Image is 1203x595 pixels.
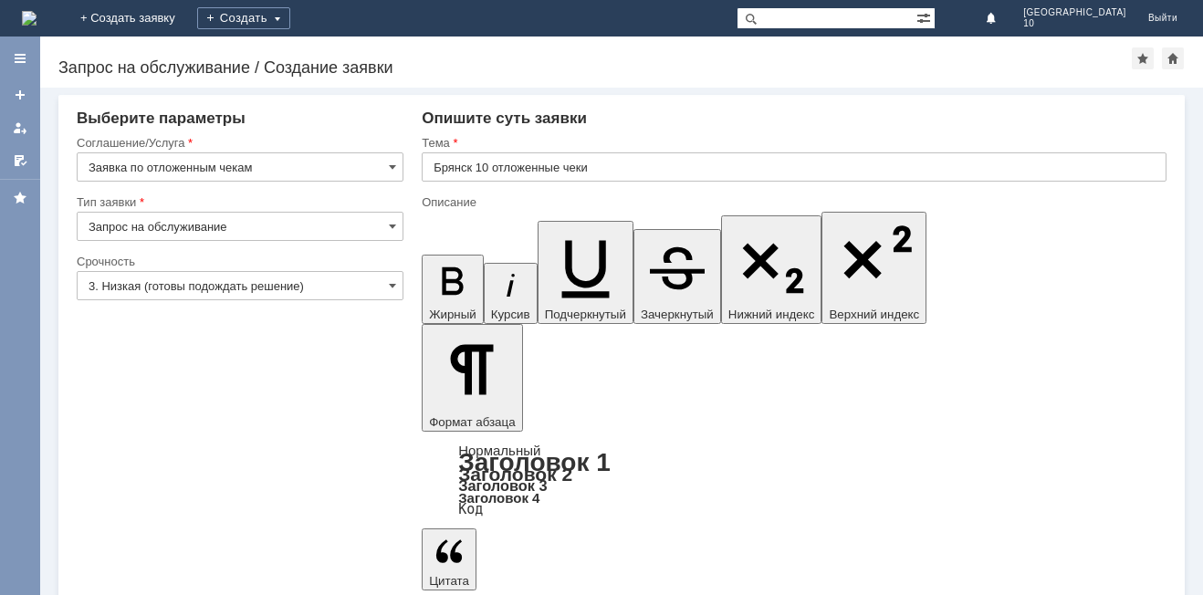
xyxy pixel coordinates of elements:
[458,477,547,494] a: Заголовок 3
[1023,7,1126,18] span: [GEOGRAPHIC_DATA]
[458,464,572,485] a: Заголовок 2
[458,490,539,506] a: Заголовок 4
[458,501,483,517] a: Код
[1132,47,1154,69] div: Добавить в избранное
[422,528,476,590] button: Цитата
[821,212,926,324] button: Верхний индекс
[22,11,37,26] a: Перейти на домашнюю страницу
[641,308,714,321] span: Зачеркнутый
[422,196,1163,208] div: Описание
[422,324,522,432] button: Формат абзаца
[538,221,633,324] button: Подчеркнутый
[458,448,611,476] a: Заголовок 1
[429,415,515,429] span: Формат абзаца
[422,444,1166,516] div: Формат абзаца
[545,308,626,321] span: Подчеркнутый
[77,110,246,127] span: Выберите параметры
[77,137,400,149] div: Соглашение/Услуга
[491,308,530,321] span: Курсив
[429,574,469,588] span: Цитата
[728,308,815,321] span: Нижний индекс
[1162,47,1184,69] div: Сделать домашней страницей
[1023,18,1126,29] span: 10
[429,308,476,321] span: Жирный
[458,443,540,458] a: Нормальный
[484,263,538,324] button: Курсив
[5,146,35,175] a: Мои согласования
[422,110,587,127] span: Опишите суть заявки
[422,137,1163,149] div: Тема
[5,80,35,110] a: Создать заявку
[422,255,484,324] button: Жирный
[829,308,919,321] span: Верхний индекс
[77,196,400,208] div: Тип заявки
[633,229,721,324] button: Зачеркнутый
[22,11,37,26] img: logo
[5,113,35,142] a: Мои заявки
[197,7,290,29] div: Создать
[58,58,1132,77] div: Запрос на обслуживание / Создание заявки
[916,8,935,26] span: Расширенный поиск
[721,215,822,324] button: Нижний индекс
[77,256,400,267] div: Срочность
